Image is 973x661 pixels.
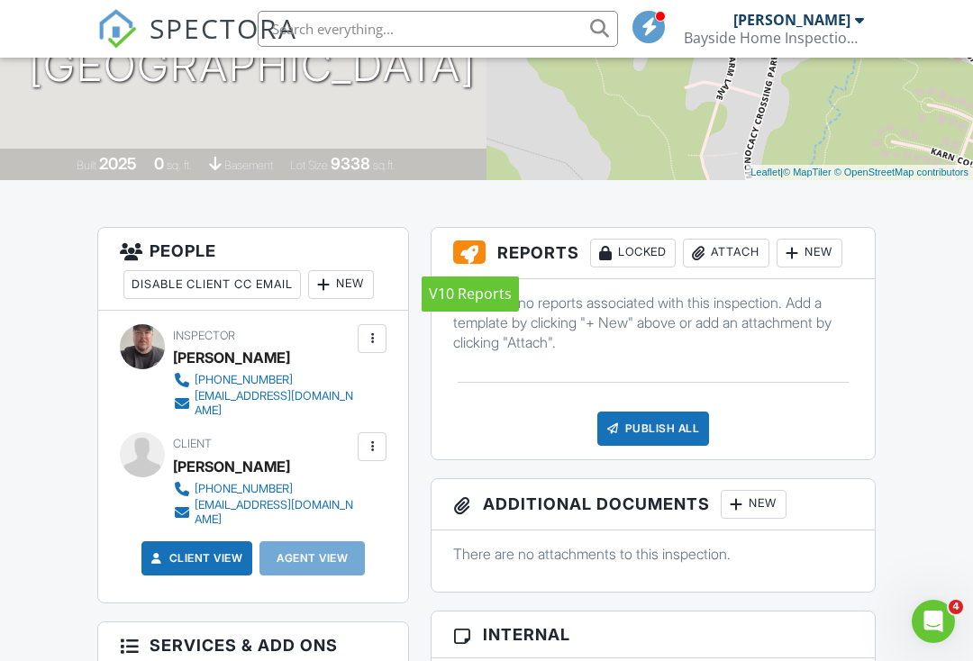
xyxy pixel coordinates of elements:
div: [EMAIL_ADDRESS][DOMAIN_NAME] [195,389,353,418]
div: 0 [154,154,164,173]
h3: Internal [432,611,875,658]
a: SPECTORA [97,24,297,62]
p: There are no attachments to this inspection. [453,544,853,564]
a: © MapTiler [783,167,832,177]
div: 2025 [99,154,137,173]
div: 9338 [331,154,370,173]
div: [PHONE_NUMBER] [195,482,293,496]
span: Built [77,158,96,172]
a: Client View [148,549,243,567]
p: There are no reports associated with this inspection. Add a template by clicking "+ New" above or... [453,293,853,353]
h3: People [98,228,408,311]
span: 4 [949,600,963,614]
div: [PHONE_NUMBER] [195,373,293,387]
span: basement [224,158,273,172]
span: Lot Size [290,158,328,172]
a: Leaflet [750,167,780,177]
div: Disable Client CC Email [123,270,301,299]
div: Locked [590,239,676,267]
span: SPECTORA [150,9,297,47]
div: New [308,270,374,299]
span: Inspector [173,329,235,342]
div: Bayside Home Inspection LLC [684,29,864,47]
img: The Best Home Inspection Software - Spectora [97,9,137,49]
div: New [777,239,842,267]
span: sq. ft. [167,158,192,172]
div: [PERSON_NAME] [733,11,850,29]
h3: Additional Documents [432,479,875,530]
div: New [721,490,787,519]
span: sq.ft. [373,158,396,172]
iframe: Intercom live chat [912,600,955,643]
div: | [746,165,973,180]
a: [EMAIL_ADDRESS][DOMAIN_NAME] [173,498,353,527]
div: Publish All [597,412,710,446]
a: © OpenStreetMap contributors [834,167,968,177]
a: [EMAIL_ADDRESS][DOMAIN_NAME] [173,389,353,418]
div: Attach [683,239,769,267]
input: Search everything... [258,11,618,47]
a: [PHONE_NUMBER] [173,371,353,389]
div: [EMAIL_ADDRESS][DOMAIN_NAME] [195,498,353,527]
div: [PERSON_NAME] [173,344,290,371]
h3: Reports [432,228,875,279]
a: [PHONE_NUMBER] [173,480,353,498]
span: Client [173,437,212,450]
div: [PERSON_NAME] [173,453,290,480]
